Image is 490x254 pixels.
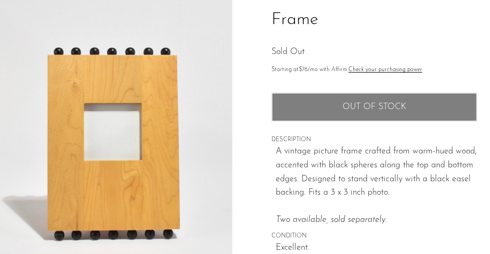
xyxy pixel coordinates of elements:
[272,232,477,241] span: CONDITION
[276,215,387,224] em: Two available, sold separately.
[272,135,477,145] span: DESCRIPTION
[276,145,477,227] p: A vintage picture frame crafted from warm-hued wood, accented with black spheres along the top an...
[343,102,406,112] span: Out of stock
[272,48,305,56] span: Sold Out
[349,67,423,73] a: Check your purchasing power - Learn more about Affirm Financing (opens in modal)
[299,67,308,73] span: $76
[272,93,477,121] button: Add to cart
[272,65,477,75] p: Starting at /mo with Affirm.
